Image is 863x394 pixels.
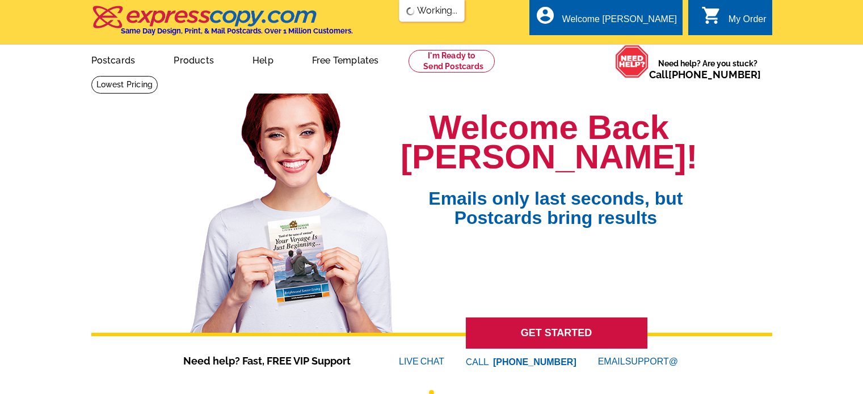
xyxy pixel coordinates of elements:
a: Help [234,46,292,73]
font: SUPPORT@ [625,355,680,368]
div: My Order [729,14,767,30]
span: Call [649,69,761,81]
a: Postcards [73,46,154,73]
img: help [615,45,649,78]
i: shopping_cart [701,5,722,26]
img: loading... [406,7,415,16]
a: Free Templates [294,46,397,73]
span: Emails only last seconds, but Postcards bring results [414,172,697,227]
font: LIVE [399,355,420,368]
img: welcome-back-logged-in.png [183,84,401,333]
a: Same Day Design, Print, & Mail Postcards. Over 1 Million Customers. [91,14,353,35]
h1: Welcome Back [PERSON_NAME]! [401,113,697,172]
span: Need help? Fast, FREE VIP Support [183,353,365,368]
a: [PHONE_NUMBER] [668,69,761,81]
a: shopping_cart My Order [701,12,767,27]
a: LIVECHAT [399,357,444,366]
h4: Same Day Design, Print, & Mail Postcards. Over 1 Million Customers. [121,27,353,35]
a: GET STARTED [466,317,647,349]
i: account_circle [535,5,555,26]
span: Need help? Are you stuck? [649,58,767,81]
div: Welcome [PERSON_NAME] [562,14,677,30]
a: Products [155,46,232,73]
